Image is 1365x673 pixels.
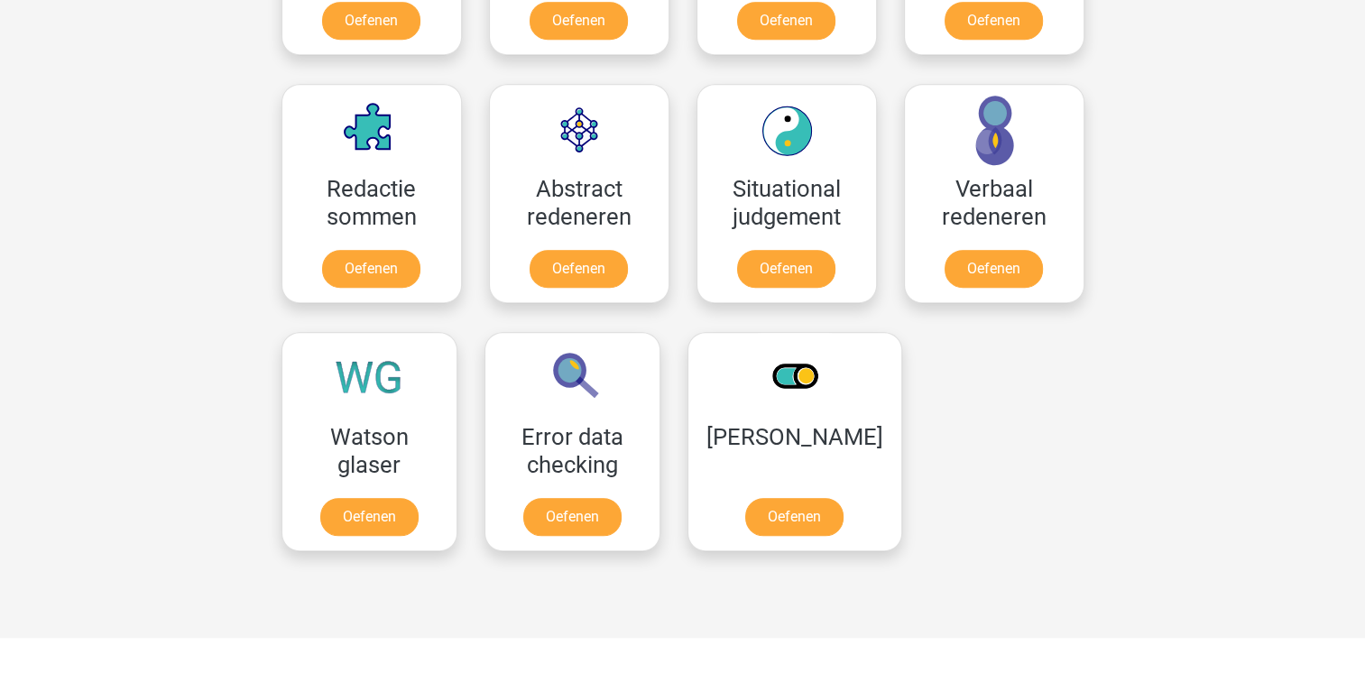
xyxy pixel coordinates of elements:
a: Oefenen [945,250,1043,288]
a: Oefenen [322,250,420,288]
a: Oefenen [322,2,420,40]
a: Oefenen [945,2,1043,40]
a: Oefenen [320,498,419,536]
a: Oefenen [523,498,622,536]
a: Oefenen [737,250,835,288]
a: Oefenen [737,2,835,40]
a: Oefenen [530,250,628,288]
a: Oefenen [745,498,844,536]
a: Oefenen [530,2,628,40]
